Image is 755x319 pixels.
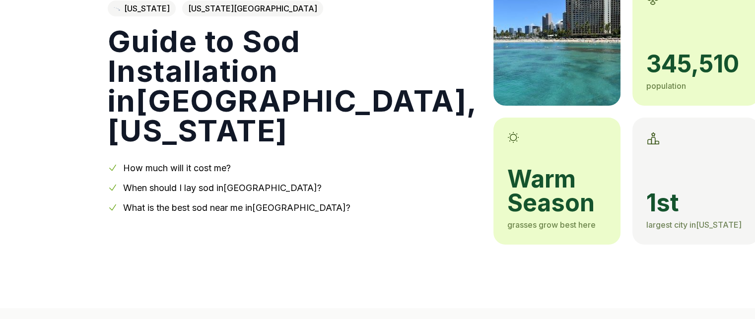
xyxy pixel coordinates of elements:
a: [US_STATE] [108,0,176,16]
span: warm season [507,167,607,215]
span: [US_STATE][GEOGRAPHIC_DATA] [182,0,323,16]
a: How much will it cost me? [123,163,231,173]
a: When should I lay sod in[GEOGRAPHIC_DATA]? [123,183,322,193]
span: 1st [646,191,746,215]
a: What is the best sod near me in[GEOGRAPHIC_DATA]? [123,202,350,213]
img: Hawaii state outline [114,6,120,10]
span: grasses grow best here [507,220,596,230]
span: population [646,81,686,91]
span: 345,510 [646,52,746,76]
h1: Guide to Sod Installation in [GEOGRAPHIC_DATA] , [US_STATE] [108,26,478,145]
span: largest city in [US_STATE] [646,220,742,230]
